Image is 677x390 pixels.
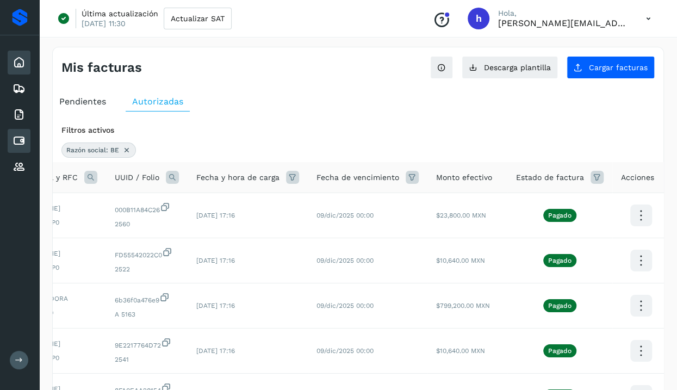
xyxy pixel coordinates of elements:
div: Cuentas por pagar [8,129,30,153]
span: $799,200.00 MXN [436,302,490,309]
span: FD55542022C0 [115,247,179,260]
span: Fecha y hora de carga [196,172,280,183]
p: horacio@etv1.com.mx [498,18,629,28]
span: 9E2217764D72 [115,337,179,350]
div: Filtros activos [61,125,655,136]
span: Fecha de vencimiento [316,172,399,183]
p: Pagado [548,212,572,219]
p: [DATE] 11:30 [82,18,126,28]
button: Cargar facturas [567,56,655,79]
span: [DATE] 17:16 [196,257,235,264]
span: 09/dic/2025 00:00 [316,347,374,355]
div: Inicio [8,51,30,75]
span: 2522 [115,264,179,274]
div: Razón social: BE [61,143,136,158]
span: 2541 [115,355,179,364]
span: $23,800.00 MXN [436,212,486,219]
span: Monto efectivo [436,172,492,183]
span: Razón social: BE [66,145,119,155]
div: Embarques [8,77,30,101]
span: $10,640.00 MXN [436,347,485,355]
p: Pagado [548,302,572,309]
span: $10,640.00 MXN [436,257,485,264]
div: Proveedores [8,155,30,179]
span: UUID / Folio [115,172,159,183]
button: Descarga plantilla [462,56,558,79]
span: Pendientes [59,96,106,107]
span: Autorizadas [132,96,183,107]
span: 09/dic/2025 00:00 [316,257,374,264]
p: Pagado [548,257,572,264]
p: Pagado [548,347,572,355]
button: Actualizar SAT [164,8,232,29]
p: Última actualización [82,9,158,18]
span: 2560 [115,219,179,229]
span: 000B11A84C26 [115,202,179,215]
span: 09/dic/2025 00:00 [316,302,374,309]
span: A 5163 [115,309,179,319]
span: 6b36f0a476e9 [115,292,179,305]
span: Descarga plantilla [484,64,551,71]
span: Cargar facturas [589,64,648,71]
span: 09/dic/2025 00:00 [316,212,374,219]
div: Facturas [8,103,30,127]
span: [DATE] 17:16 [196,212,235,219]
h4: Mis facturas [61,60,142,76]
span: [DATE] 17:16 [196,302,235,309]
span: [DATE] 17:16 [196,347,235,355]
span: Actualizar SAT [171,15,225,22]
span: Acciones [621,172,654,183]
p: Hola, [498,9,629,18]
span: Estado de factura [516,172,584,183]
